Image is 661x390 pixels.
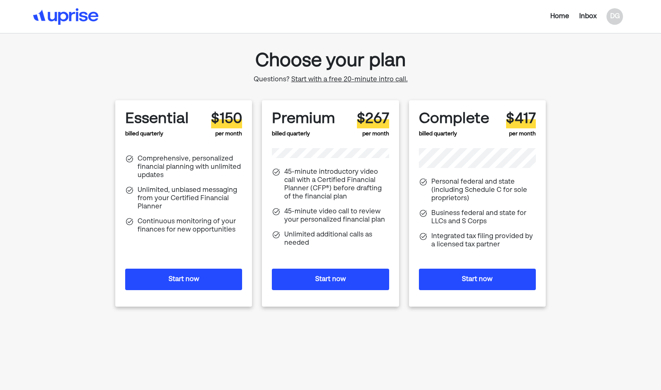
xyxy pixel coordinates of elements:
span: Start with a free 20-minute intro call. [291,76,408,83]
div: Keywords by Traffic [91,49,139,54]
div: Essential [125,110,189,128]
button: Start now [419,269,536,290]
div: billed quarterly [125,110,189,138]
div: Domain: [DOMAIN_NAME] [21,21,91,28]
div: DG [606,8,623,25]
div: $417 [506,110,536,128]
img: website_grey.svg [13,21,20,28]
div: Personal federal and state (including Schedule C for sole proprietors) [431,178,536,203]
div: per month [211,110,242,138]
div: billed quarterly [419,110,489,138]
div: v 4.0.25 [23,13,40,20]
div: billed quarterly [272,110,335,138]
div: Questions? [254,76,408,84]
div: Home [550,12,569,21]
div: Unlimited additional calls as needed [284,231,389,247]
button: Start now [272,269,389,290]
img: tab_keywords_by_traffic_grey.svg [82,48,89,54]
div: Choose your plan [254,47,408,76]
div: per month [357,110,389,138]
div: Comprehensive, personalized financial planning with unlimited updates [138,155,242,180]
div: Unlimited, unbiased messaging from your Certified Financial Planner [138,186,242,211]
div: Integrated tax filing provided by a licensed tax partner [431,232,536,249]
div: Domain Overview [31,49,74,54]
button: Start now [125,269,242,290]
div: 45-minute introductory video call with a Certified Financial Planner (CFP®) before drafting of th... [284,168,389,201]
div: Premium [272,110,335,128]
div: $150 [211,110,242,128]
div: per month [506,110,536,138]
img: logo_orange.svg [13,13,20,20]
div: Continuous monitoring of your finances for new opportunities [138,217,242,234]
div: $267 [357,110,389,128]
div: Complete [419,110,489,128]
img: tab_domain_overview_orange.svg [22,48,29,54]
div: Inbox [579,12,597,21]
div: Business federal and state for LLCs and S Corps [431,209,536,226]
div: 45-minute video call to review your personalized financial plan [284,208,389,224]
